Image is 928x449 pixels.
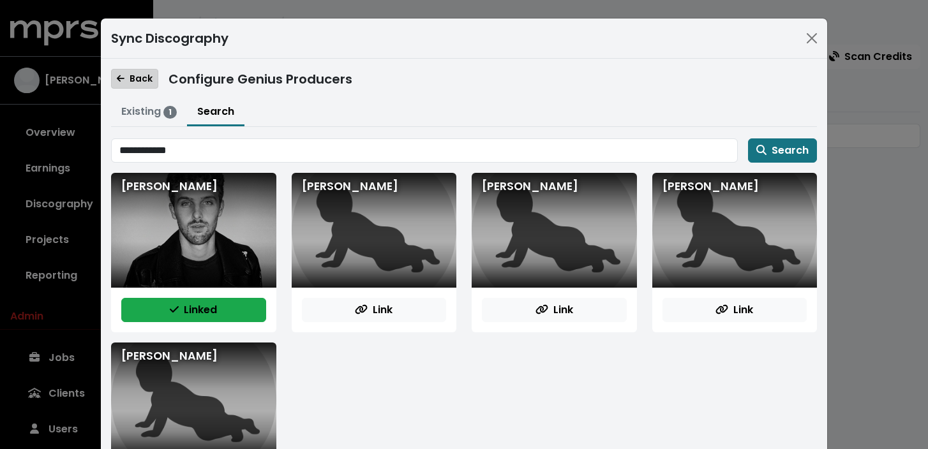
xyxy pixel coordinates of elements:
span: 1 [163,106,177,119]
button: Link [662,298,807,322]
button: Link [482,298,627,322]
span: Link [355,302,393,317]
div: [PERSON_NAME] [652,173,818,288]
button: Linked [121,298,266,322]
div: [PERSON_NAME] [472,173,637,288]
span: Search [756,143,809,158]
button: Search [187,99,244,126]
button: Search [748,138,817,163]
span: Link [535,302,573,317]
input: Search genius for producers [111,138,738,163]
div: [PERSON_NAME] [292,173,457,288]
button: Close [802,28,822,48]
span: Back [117,72,153,85]
div: Configure Genius Producers [168,70,352,89]
div: Sync Discography [111,29,228,48]
button: Link [302,298,447,322]
button: Back [111,69,158,89]
div: [PERSON_NAME] [111,173,276,288]
button: Existing [111,99,187,124]
span: Link [715,302,753,317]
span: Linked [170,302,217,317]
